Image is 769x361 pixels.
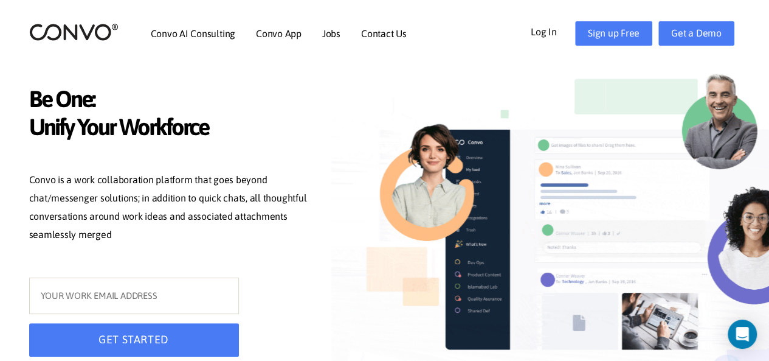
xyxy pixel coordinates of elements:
input: YOUR WORK EMAIL ADDRESS [29,278,239,314]
img: logo_2.png [29,23,119,41]
span: Be One: [29,85,315,116]
span: Unify Your Workforce [29,113,315,144]
a: Jobs [322,29,340,38]
div: Open Intercom Messenger [728,320,757,349]
a: Contact Us [361,29,407,38]
a: Convo AI Consulting [151,29,235,38]
a: Convo App [256,29,302,38]
a: Sign up Free [575,21,652,46]
button: GET STARTED [29,323,239,357]
p: Convo is a work collaboration platform that goes beyond chat/messenger solutions; in addition to ... [29,171,315,247]
a: Get a Demo [658,21,734,46]
a: Log In [531,21,575,41]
